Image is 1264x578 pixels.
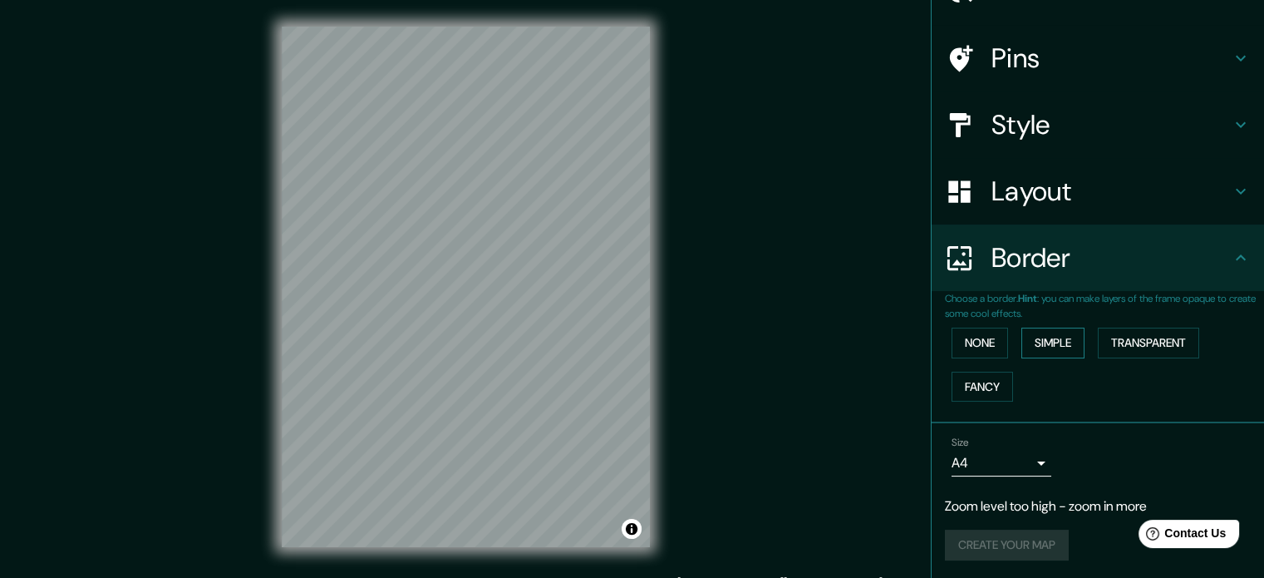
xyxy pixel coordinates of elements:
label: Size [952,436,969,450]
button: None [952,328,1008,358]
button: Simple [1021,328,1084,358]
iframe: Help widget launcher [1116,513,1246,560]
h4: Layout [991,175,1231,208]
div: A4 [952,450,1051,477]
button: Toggle attribution [622,519,642,539]
b: Hint [1018,292,1037,305]
button: Transparent [1098,328,1199,358]
h4: Pins [991,42,1231,75]
h4: Style [991,108,1231,141]
canvas: Map [282,27,650,547]
h4: Border [991,241,1231,274]
div: Border [932,225,1264,291]
div: Layout [932,158,1264,225]
div: Pins [932,25,1264,91]
p: Choose a border. : you can make layers of the frame opaque to create some cool effects. [945,291,1264,321]
p: Zoom level too high - zoom in more [945,496,1251,516]
div: Style [932,91,1264,158]
button: Fancy [952,372,1013,403]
